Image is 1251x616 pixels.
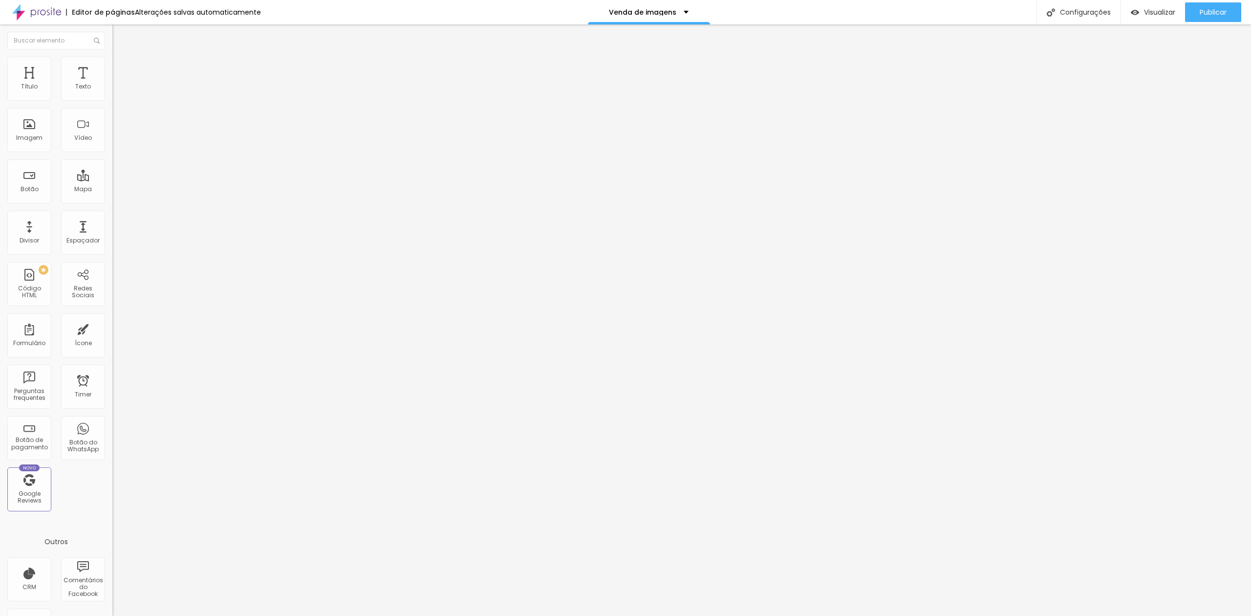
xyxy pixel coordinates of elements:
div: Perguntas frequentes [10,388,48,402]
div: Ícone [75,340,92,347]
button: Visualizar [1121,2,1185,22]
div: Novo [19,464,40,471]
input: Buscar elemento [7,32,105,49]
div: Formulário [13,340,45,347]
div: Imagem [16,134,43,141]
div: Editor de páginas [66,9,135,16]
div: Redes Sociais [64,285,102,299]
img: Icone [94,38,100,44]
div: Botão do WhatsApp [64,439,102,453]
div: Botão de pagamento [10,437,48,451]
img: Icone [1047,8,1055,17]
div: Botão [21,186,39,193]
div: Espaçador [66,237,100,244]
div: Divisor [20,237,39,244]
div: Mapa [74,186,92,193]
div: CRM [22,584,36,591]
div: Timer [75,391,91,398]
span: Visualizar [1144,8,1175,16]
p: Venda de imagens [609,9,676,16]
div: Alterações salvas automaticamente [135,9,261,16]
div: Título [21,83,38,90]
div: Google Reviews [10,490,48,505]
button: Publicar [1185,2,1241,22]
iframe: Editor [112,24,1251,616]
span: Publicar [1200,8,1227,16]
div: Vídeo [74,134,92,141]
div: Código HTML [10,285,48,299]
div: Comentários do Facebook [64,577,102,598]
div: Texto [75,83,91,90]
img: view-1.svg [1131,8,1139,17]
